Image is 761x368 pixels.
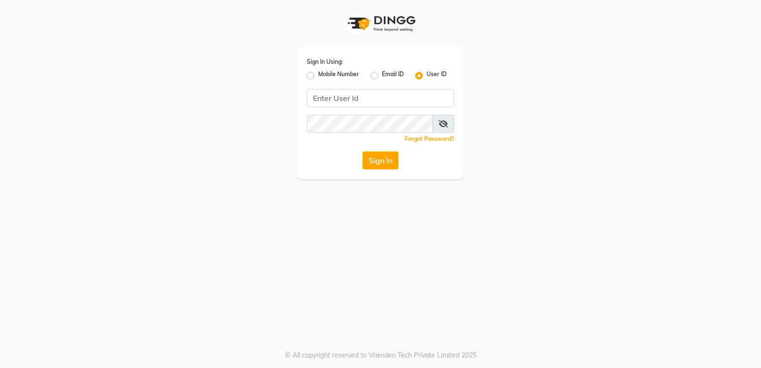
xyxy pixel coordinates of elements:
input: Username [307,115,433,133]
a: Forgot Password? [405,135,454,142]
label: Email ID [382,70,404,81]
input: Username [307,89,454,107]
label: Sign In Using: [307,58,343,66]
img: logo1.svg [342,10,419,38]
button: Sign In [362,151,399,169]
label: User ID [427,70,447,81]
label: Mobile Number [318,70,359,81]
